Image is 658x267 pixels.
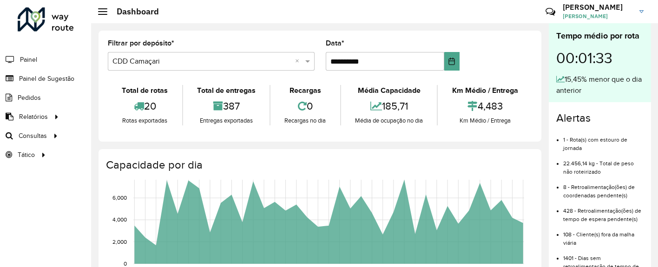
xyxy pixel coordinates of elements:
label: Data [326,38,344,49]
h4: Alertas [556,111,644,125]
div: Rotas exportadas [110,116,180,125]
li: 8 - Retroalimentação(ões) de coordenadas pendente(s) [563,176,644,200]
h3: [PERSON_NAME] [563,3,632,12]
div: 00:01:33 [556,42,644,74]
span: Pedidos [18,93,41,103]
div: 0 [273,96,338,116]
label: Filtrar por depósito [108,38,174,49]
span: Consultas [19,131,47,141]
h2: Dashboard [107,7,159,17]
div: Total de rotas [110,85,180,96]
button: Choose Date [444,52,460,71]
h4: Capacidade por dia [106,158,532,172]
text: 2,000 [112,239,127,245]
div: Recargas no dia [273,116,338,125]
div: 20 [110,96,180,116]
div: Total de entregas [185,85,268,96]
li: 108 - Cliente(s) fora da malha viária [563,223,644,247]
div: Média de ocupação no dia [343,116,435,125]
span: Tático [18,150,35,160]
text: 4,000 [112,217,127,223]
div: 387 [185,96,268,116]
div: Km Médio / Entrega [440,85,530,96]
span: Painel de Sugestão [19,74,74,84]
li: 428 - Retroalimentação(ões) de tempo de espera pendente(s) [563,200,644,223]
div: Entregas exportadas [185,116,268,125]
div: 15,45% menor que o dia anterior [556,74,644,96]
span: [PERSON_NAME] [563,12,632,20]
a: Contato Rápido [540,2,560,22]
div: Recargas [273,85,338,96]
div: Tempo médio por rota [556,30,644,42]
span: Clear all [295,56,303,67]
span: Painel [20,55,37,65]
li: 1 - Rota(s) com estouro de jornada [563,129,644,152]
text: 6,000 [112,195,127,201]
li: 22.456,14 kg - Total de peso não roteirizado [563,152,644,176]
div: Média Capacidade [343,85,435,96]
span: Relatórios [19,112,48,122]
div: 4,483 [440,96,530,116]
div: 185,71 [343,96,435,116]
div: Km Médio / Entrega [440,116,530,125]
text: 0 [124,260,127,267]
